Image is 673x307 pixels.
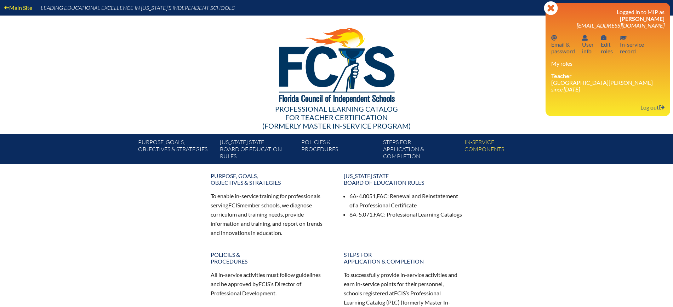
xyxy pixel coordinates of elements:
li: [GEOGRAPHIC_DATA][PERSON_NAME] [551,72,665,93]
a: Purpose, goals,objectives & strategies [135,137,217,164]
i: since [DATE] [551,86,580,93]
a: Email passwordEmail &password [548,33,578,56]
svg: Close [544,1,558,15]
a: Steps forapplication & completion [340,248,467,267]
img: FCISlogo221.eps [263,16,410,112]
a: Purpose, goals,objectives & strategies [206,170,334,189]
span: FAC [377,193,387,199]
span: [PERSON_NAME] [620,15,665,22]
a: [US_STATE] StateBoard of Education rules [340,170,467,189]
a: In-servicecomponents [462,137,543,164]
span: for Teacher Certification [285,113,388,122]
a: [US_STATE] StateBoard of Education rules [217,137,298,164]
div: Professional Learning Catalog (formerly Master In-service Program) [133,105,541,130]
span: FAC [373,211,384,218]
svg: User info [601,35,606,41]
span: FCIS [258,281,270,287]
p: All in-service activities must follow guidelines and be approved by ’s Director of Professional D... [211,270,330,298]
span: PLC [388,299,398,306]
a: Policies &Procedures [206,248,334,267]
p: To enable in-service training for professionals serving member schools, we diagnose curriculum an... [211,191,330,237]
a: User infoUserinfo [579,33,597,56]
a: User infoEditroles [598,33,616,56]
a: Policies &Procedures [298,137,380,164]
a: Main Site [1,3,35,12]
span: FCIS [394,290,406,296]
li: 6A-5.071, : Professional Learning Catalogs [349,210,463,219]
a: Steps forapplication & completion [380,137,462,164]
span: [EMAIL_ADDRESS][DOMAIN_NAME] [577,22,665,29]
svg: Email password [551,35,557,41]
li: 6A-4.0051, : Renewal and Reinstatement of a Professional Certificate [349,191,463,210]
svg: User info [582,35,588,41]
span: Teacher [551,72,572,79]
svg: Log out [659,105,665,110]
a: Log outLog out [638,102,667,112]
a: In-service recordIn-servicerecord [617,33,647,56]
h3: My roles [551,60,665,67]
svg: In-service record [620,35,627,41]
span: FCIS [228,202,240,208]
h3: Logged in to MIP as [551,8,665,29]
